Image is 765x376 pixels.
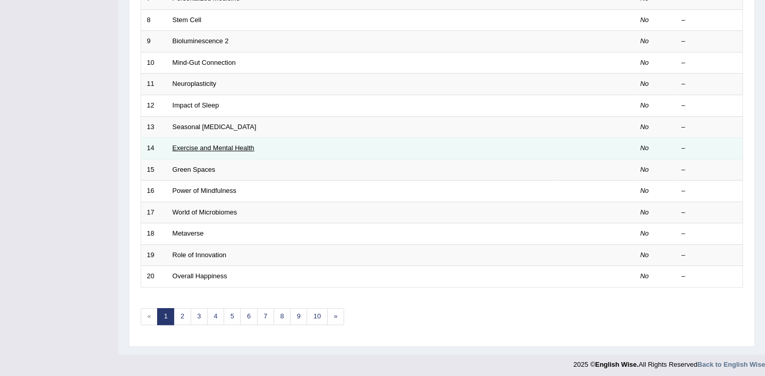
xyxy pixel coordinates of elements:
[173,37,229,45] a: Bioluminescence 2
[640,272,649,280] em: No
[141,202,167,223] td: 17
[682,250,737,260] div: –
[698,361,765,368] a: Back to English Wise
[573,354,765,369] div: 2025 © All Rights Reserved
[173,101,219,109] a: Impact of Sleep
[141,223,167,245] td: 18
[173,166,215,173] a: Green Spaces
[173,144,254,152] a: Exercise and Mental Health
[640,123,649,131] em: No
[290,308,307,325] a: 9
[682,15,737,25] div: –
[141,74,167,95] td: 11
[141,9,167,31] td: 8
[191,308,208,325] a: 3
[173,251,227,259] a: Role of Innovation
[207,308,224,325] a: 4
[141,244,167,266] td: 19
[640,208,649,216] em: No
[640,80,649,87] em: No
[141,31,167,52] td: 9
[174,308,191,325] a: 2
[682,122,737,132] div: –
[141,52,167,74] td: 10
[173,208,237,216] a: World of Microbiomes
[640,166,649,173] em: No
[682,144,737,153] div: –
[173,187,236,194] a: Power of Mindfulness
[157,308,174,325] a: 1
[640,187,649,194] em: No
[640,59,649,66] em: No
[141,308,158,325] span: «
[173,272,227,280] a: Overall Happiness
[141,95,167,116] td: 12
[257,308,274,325] a: 7
[640,229,649,237] em: No
[173,229,204,237] a: Metaverse
[640,144,649,152] em: No
[173,16,201,24] a: Stem Cell
[173,80,216,87] a: Neuroplasticity
[640,251,649,259] em: No
[141,116,167,138] td: 13
[307,308,327,325] a: 10
[682,101,737,111] div: –
[141,159,167,181] td: 15
[327,308,344,325] a: »
[274,308,291,325] a: 8
[640,37,649,45] em: No
[141,181,167,202] td: 16
[682,208,737,218] div: –
[682,186,737,196] div: –
[682,229,737,239] div: –
[682,58,737,68] div: –
[640,101,649,109] em: No
[224,308,241,325] a: 5
[682,37,737,46] div: –
[173,123,257,131] a: Seasonal [MEDICAL_DATA]
[173,59,236,66] a: Mind-Gut Connection
[595,361,638,368] strong: English Wise.
[640,16,649,24] em: No
[682,79,737,89] div: –
[682,272,737,281] div: –
[682,165,737,175] div: –
[141,266,167,288] td: 20
[141,138,167,159] td: 14
[240,308,257,325] a: 6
